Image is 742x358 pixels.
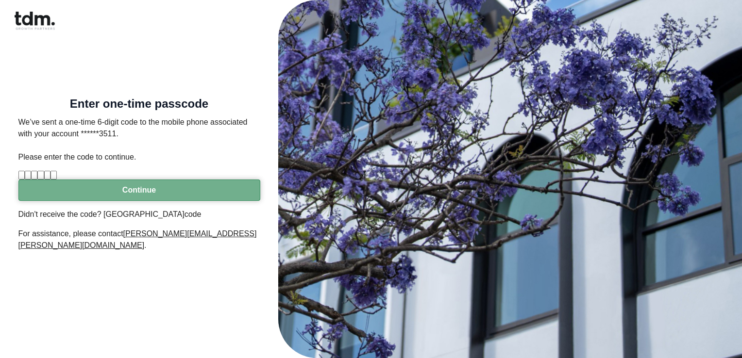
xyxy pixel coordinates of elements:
[18,229,257,249] u: [PERSON_NAME][EMAIL_ADDRESS][PERSON_NAME][DOMAIN_NAME]
[18,179,260,201] button: Continue
[185,210,202,218] a: code
[18,99,260,109] h5: Enter one-time passcode
[25,171,31,179] input: Digit 2
[44,171,51,179] input: Digit 5
[18,228,260,251] p: For assistance, please contact .
[37,171,44,179] input: Digit 4
[18,116,260,163] p: We’ve sent a one-time 6-digit code to the mobile phone associated with your account ******3511. P...
[18,171,25,179] input: Please enter verification code. Digit 1
[51,171,57,179] input: Digit 6
[31,171,37,179] input: Digit 3
[18,209,260,220] p: Didn't receive the code? [GEOGRAPHIC_DATA]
